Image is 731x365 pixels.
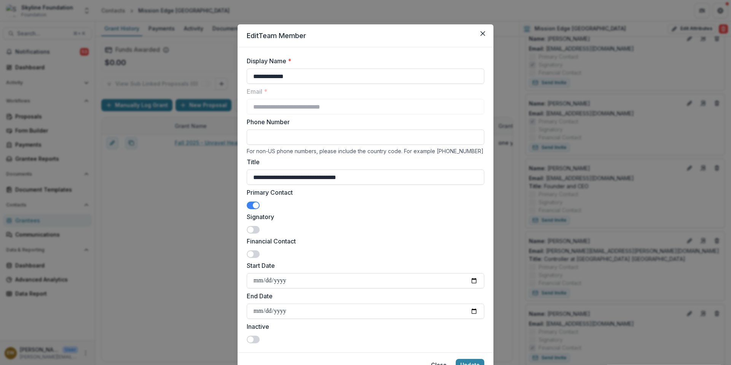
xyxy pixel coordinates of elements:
[247,148,484,154] div: For non-US phone numbers, please include the country code. For example [PHONE_NUMBER]
[247,157,480,166] label: Title
[477,27,489,40] button: Close
[247,87,480,96] label: Email
[247,237,480,246] label: Financial Contact
[247,291,480,301] label: End Date
[238,24,493,47] header: Edit Team Member
[247,261,480,270] label: Start Date
[247,117,480,126] label: Phone Number
[247,56,480,66] label: Display Name
[247,322,480,331] label: Inactive
[247,212,480,221] label: Signatory
[247,188,480,197] label: Primary Contact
